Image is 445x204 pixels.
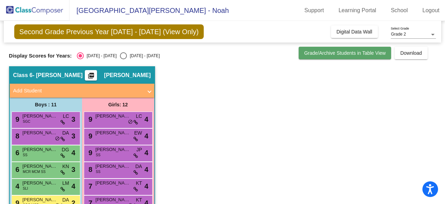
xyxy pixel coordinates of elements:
[23,180,57,187] span: [PERSON_NAME] [PERSON_NAME]
[71,181,75,191] span: 4
[62,146,69,153] span: DG
[71,164,75,175] span: 3
[299,5,330,16] a: Support
[87,166,92,173] span: 8
[62,129,69,137] span: DA
[417,5,445,16] a: Logout
[14,182,19,190] span: 4
[13,87,143,95] mat-panel-title: Add Student
[96,180,130,187] span: [PERSON_NAME]
[134,129,142,137] span: EW
[23,196,57,203] span: [PERSON_NAME]
[144,148,148,158] span: 4
[82,98,154,112] div: Girls: 12
[96,113,130,120] span: [PERSON_NAME]
[84,53,116,59] div: [DATE] - [DATE]
[136,146,142,153] span: JP
[96,169,100,174] span: SS
[144,131,148,141] span: 4
[135,163,142,170] span: DA
[144,181,148,191] span: 4
[385,5,413,16] a: School
[87,149,92,157] span: 9
[62,180,69,187] span: LM
[104,72,151,79] span: [PERSON_NAME]
[14,166,19,173] span: 6
[87,72,95,82] mat-icon: picture_as_pdf
[127,53,160,59] div: [DATE] - [DATE]
[23,163,57,170] span: [PERSON_NAME]
[136,180,142,187] span: KT
[87,132,92,140] span: 9
[395,47,427,59] button: Download
[144,164,148,175] span: 4
[96,146,130,153] span: [PERSON_NAME] [PERSON_NAME]
[23,129,57,136] span: [PERSON_NAME] More
[96,152,100,158] span: SS
[14,24,204,39] span: Second Grade Previous Year [DATE] - [DATE] (View Only)
[391,32,406,37] span: Grade 2
[136,113,142,120] span: LC
[400,50,422,56] span: Download
[23,169,46,174] span: MCR MCM SS
[10,98,82,112] div: Boys : 11
[23,146,57,153] span: [PERSON_NAME]
[96,196,130,203] span: [PERSON_NAME]
[71,148,75,158] span: 4
[71,131,75,141] span: 3
[23,113,57,120] span: [PERSON_NAME]
[128,119,133,125] span: do_not_disturb_alt
[96,129,130,136] span: [PERSON_NAME]
[299,47,391,59] button: Grade/Archive Students in Table View
[87,182,92,190] span: 7
[304,50,386,56] span: Grade/Archive Students in Table View
[136,196,142,204] span: KT
[77,52,160,59] mat-radio-group: Select an option
[333,5,382,16] a: Learning Portal
[14,115,19,123] span: 9
[62,163,69,170] span: KN
[10,84,154,98] mat-expansion-panel-header: Add Student
[70,5,229,16] span: [GEOGRAPHIC_DATA][PERSON_NAME] - Noah
[14,132,19,140] span: 8
[23,119,31,124] span: SGC
[9,53,72,59] span: Display Scores for Years:
[55,136,60,142] span: do_not_disturb_alt
[14,149,19,157] span: 6
[87,115,92,123] span: 9
[33,72,83,79] span: - [PERSON_NAME]
[331,25,378,38] button: Digital Data Wall
[144,114,148,124] span: 4
[85,70,97,81] button: Print Students Details
[62,196,69,204] span: DA
[96,163,130,170] span: [PERSON_NAME]
[23,186,28,191] span: SLI
[13,72,33,79] span: Class 6
[23,152,27,158] span: SS
[71,114,75,124] span: 3
[63,113,69,120] span: LC
[337,29,372,35] span: Digital Data Wall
